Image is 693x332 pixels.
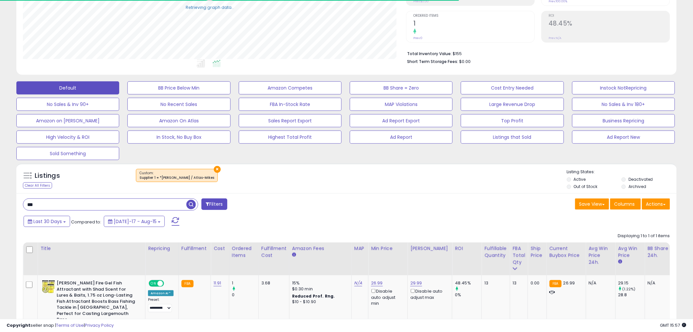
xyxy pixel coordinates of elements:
[239,114,342,127] button: Sales Report Export
[181,280,194,287] small: FBA
[550,245,583,259] div: Current Buybox Price
[354,245,365,252] div: MAP
[40,245,142,252] div: Title
[214,280,221,286] a: 11.91
[648,245,672,259] div: BB Share 24h.
[455,245,479,252] div: ROI
[127,131,230,144] button: In Stock, No Buy Box
[85,322,114,328] a: Privacy Policy
[23,182,52,189] div: Clear All Filters
[618,245,642,259] div: Avg Win Price
[292,280,346,286] div: 15%
[232,292,258,298] div: 0
[163,281,174,286] span: OFF
[35,171,60,180] h5: Listings
[232,280,258,286] div: 1
[292,286,346,292] div: $0.30 min
[214,245,226,252] div: Cost
[148,298,174,312] div: Preset:
[413,20,534,29] h2: 1
[455,280,481,286] div: 48.45%
[628,176,653,182] label: Deactivated
[484,280,505,286] div: 13
[371,280,383,286] a: 26.99
[350,98,453,111] button: MAP Violations
[350,131,453,144] button: Ad Report
[461,81,564,94] button: Cost Entry Needed
[531,245,544,259] div: Ship Price
[261,280,284,286] div: 3.68
[148,290,174,296] div: Amazon AI *
[461,98,564,111] button: Large Revenue Drop
[413,14,534,18] span: Ordered Items
[371,288,403,306] div: Disable auto adjust min
[549,20,670,29] h2: 48.45%
[181,245,208,252] div: Fulfillment
[292,245,349,252] div: Amazon Fees
[660,322,686,328] span: 2025-09-15 15:57 GMT
[549,14,670,18] span: ROI
[127,114,230,127] button: Amazon On Atlas
[513,245,525,266] div: FBA Total Qty
[574,176,586,182] label: Active
[413,36,422,40] small: Prev: 0
[292,252,296,258] small: Amazon Fees.
[201,198,227,210] button: Filters
[589,245,613,266] div: Avg Win Price 24h.
[232,245,256,259] div: Ordered Items
[127,81,230,94] button: BB Price Below Min
[642,198,670,210] button: Actions
[459,58,471,65] span: $0.00
[407,59,458,64] b: Short Term Storage Fees:
[71,219,101,225] span: Compared to:
[16,131,119,144] button: High Velocity & ROI
[16,98,119,111] button: No Sales & Inv 90+
[292,299,346,305] div: $10 - $10.90
[149,281,158,286] span: ON
[16,81,119,94] button: Default
[410,280,422,286] a: 29.99
[461,114,564,127] button: Top Profit
[461,131,564,144] button: Listings that Sold
[7,322,114,329] div: seller snap | |
[16,114,119,127] button: Amazon on [PERSON_NAME]
[354,280,362,286] a: N/A
[407,51,452,56] b: Total Inventory Value:
[513,280,523,286] div: 13
[56,322,84,328] a: Terms of Use
[550,280,562,287] small: FBA
[24,216,70,227] button: Last 30 Days
[186,5,234,10] div: Retrieving graph data..
[114,218,157,225] span: [DATE]-17 - Aug-15
[618,259,622,265] small: Avg Win Price.
[261,245,287,259] div: Fulfillment Cost
[292,293,335,299] b: Reduced Prof. Rng.
[567,169,677,175] p: Listing States:
[214,166,221,173] button: ×
[618,292,645,298] div: 28.8
[572,114,675,127] button: Business Repricing
[574,184,598,189] label: Out of Stock
[104,216,165,227] button: [DATE]-17 - Aug-15
[42,280,55,293] img: 51lDkeAZPFL._SL40_.jpg
[7,322,30,328] strong: Copyright
[16,147,119,160] button: Sold Something
[648,280,669,286] div: N/A
[410,245,449,252] div: [PERSON_NAME]
[455,292,481,298] div: 0%
[371,245,405,252] div: Min Price
[563,280,575,286] span: 26.99
[410,288,447,301] div: Disable auto adjust max
[484,245,507,259] div: Fulfillable Quantity
[618,233,670,239] div: Displaying 1 to 1 of 1 items
[127,98,230,111] button: No Recent Sales
[148,245,176,252] div: Repricing
[140,171,214,180] span: Custom:
[531,280,541,286] div: 0.00
[575,198,609,210] button: Save View
[628,184,646,189] label: Archived
[140,176,214,180] div: Supplier 1 = *[PERSON_NAME] / Atlas-Mikes
[610,198,641,210] button: Columns
[618,280,645,286] div: 29.15
[572,98,675,111] button: No Sales & Inv 180+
